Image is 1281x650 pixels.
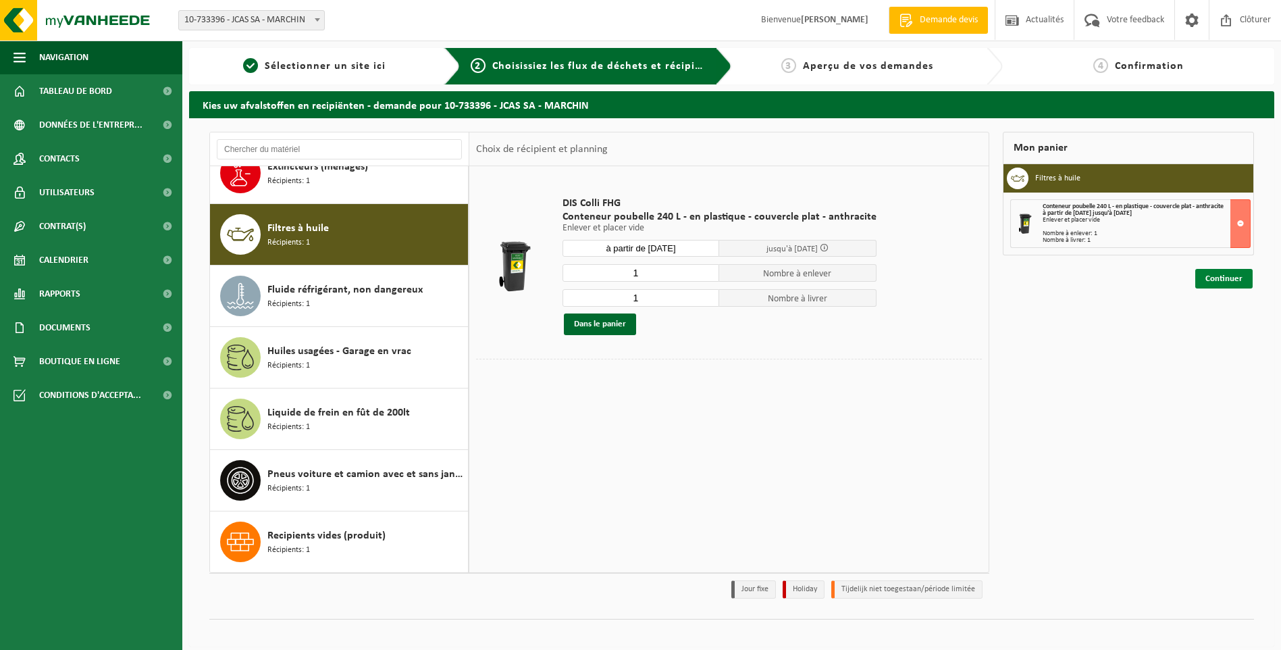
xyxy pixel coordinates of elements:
span: Récipients: 1 [267,236,310,249]
span: Contrat(s) [39,209,86,243]
span: Fluide réfrigérant, non dangereux [267,282,423,298]
span: 10-733396 - JCAS SA - MARCHIN [179,11,324,30]
span: Pneus voiture et camion avec et sans jante en mélange [267,466,465,482]
span: Demande devis [916,14,981,27]
a: 1Sélectionner un site ici [196,58,434,74]
span: 2 [471,58,486,73]
div: Nombre à enlever: 1 [1043,230,1250,237]
span: Calendrier [39,243,88,277]
input: Sélectionnez date [563,240,720,257]
span: 4 [1093,58,1108,73]
span: Récipients: 1 [267,544,310,557]
span: Nombre à livrer [719,289,877,307]
span: Filtres à huile [267,220,329,236]
div: Mon panier [1003,132,1254,164]
span: Rapports [39,277,80,311]
span: Utilisateurs [39,176,95,209]
span: Conteneur poubelle 240 L - en plastique - couvercle plat - anthracite [1043,203,1224,210]
span: Huiles usagées - Garage en vrac [267,343,411,359]
h3: Filtres à huile [1035,168,1080,189]
span: Choisissiez les flux de déchets et récipients [492,61,717,72]
span: Récipients: 1 [267,421,310,434]
span: jusqu'à [DATE] [766,245,818,253]
input: Chercher du matériel [217,139,462,159]
span: Contacts [39,142,80,176]
span: Boutique en ligne [39,345,120,378]
button: Liquide de frein en fût de 200lt Récipients: 1 [210,389,469,450]
span: 10-733396 - JCAS SA - MARCHIN [178,10,325,30]
span: Récipients: 1 [267,359,310,372]
button: Pneus voiture et camion avec et sans jante en mélange Récipients: 1 [210,450,469,511]
span: DIS Colli FHG [563,197,877,210]
button: Fluide réfrigérant, non dangereux Récipients: 1 [210,266,469,327]
span: 1 [243,58,258,73]
span: Récipients: 1 [267,298,310,311]
strong: [PERSON_NAME] [801,15,868,25]
span: Extincteurs (ménages) [267,159,368,175]
button: Filtres à huile Récipients: 1 [210,204,469,266]
span: Conditions d'accepta... [39,378,141,412]
strong: à partir de [DATE] jusqu'à [DATE] [1043,209,1132,217]
span: Récipients: 1 [267,482,310,495]
span: Documents [39,311,90,345]
li: Jour fixe [731,580,776,599]
li: Holiday [783,580,825,599]
span: 3 [781,58,796,73]
li: Tijdelijk niet toegestaan/période limitée [831,580,983,599]
div: Nombre à livrer: 1 [1043,237,1250,244]
button: Huiles usagées - Garage en vrac Récipients: 1 [210,327,469,389]
a: Continuer [1195,269,1253,289]
span: Liquide de frein en fût de 200lt [267,405,410,421]
a: Demande devis [889,7,988,34]
p: Enlever et placer vide [563,224,877,233]
button: Recipients vides (produit) Récipients: 1 [210,511,469,572]
div: Choix de récipient et planning [469,132,615,166]
span: Récipients: 1 [267,175,310,188]
span: Confirmation [1115,61,1184,72]
span: Navigation [39,41,88,74]
span: Tableau de bord [39,74,112,108]
span: Sélectionner un site ici [265,61,386,72]
span: Données de l'entrepr... [39,108,142,142]
h2: Kies uw afvalstoffen en recipiënten - demande pour 10-733396 - JCAS SA - MARCHIN [189,91,1274,118]
span: Recipients vides (produit) [267,528,386,544]
div: Enlever et placer vide [1043,217,1250,224]
span: Nombre à enlever [719,264,877,282]
button: Extincteurs (ménages) Récipients: 1 [210,143,469,204]
span: Conteneur poubelle 240 L - en plastique - couvercle plat - anthracite [563,210,877,224]
span: Aperçu de vos demandes [803,61,933,72]
button: Dans le panier [564,314,636,335]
